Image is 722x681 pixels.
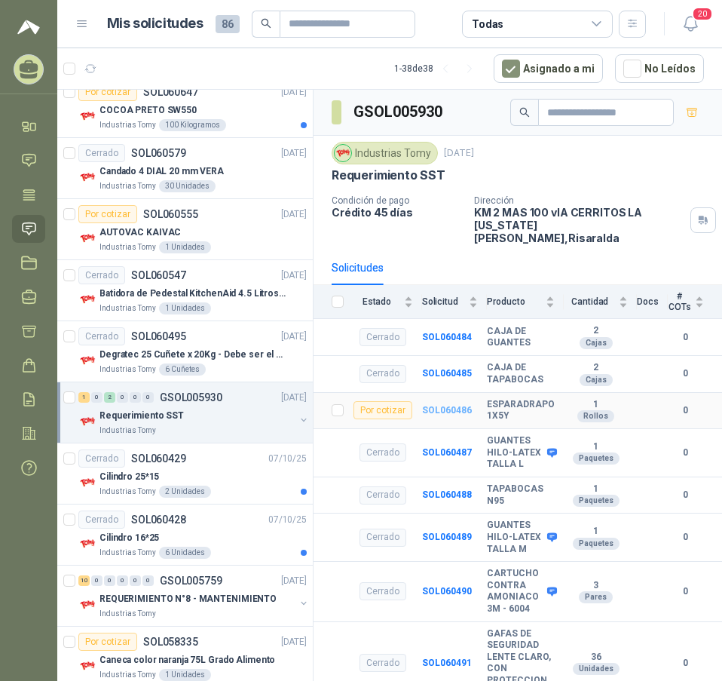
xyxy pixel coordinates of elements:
div: Paquetes [573,495,620,507]
img: Company Logo [78,168,96,186]
p: Dirección [474,195,684,206]
p: SOL060555 [143,209,198,219]
a: CerradoSOL06042807/10/25 Company LogoCilindro 16*25Industrias Tomy6 Unidades [57,505,313,566]
p: SOL060579 [131,148,186,158]
b: GUANTES HILO-LATEX TALLA L [487,435,543,471]
div: Rollos [577,410,614,422]
a: 1 0 2 0 0 0 GSOL005930[DATE] Company LogoRequerimiento SSTIndustrias Tomy [78,388,310,437]
div: 1 - 38 de 38 [394,57,482,81]
th: Solicitud [422,285,488,319]
p: SOL060495 [131,331,186,342]
p: Condición de pago [332,195,462,206]
p: SOL060647 [143,87,198,97]
p: SOL060428 [131,514,186,525]
b: 2 [564,362,628,374]
div: Cerrado [78,511,125,529]
a: SOL060486 [422,405,472,416]
a: CerradoSOL060547[DATE] Company LogoBatidora de Pedestal KitchenAid 4.5 Litros Delux PlateadoIndus... [57,260,313,321]
a: CerradoSOL060495[DATE] Company LogoDegratec 25 Cuñete x 20Kg - Debe ser el de Tecnas (por ahora h... [57,321,313,382]
button: No Leídos [615,54,704,83]
p: [DATE] [281,574,307,588]
img: Company Logo [78,290,96,308]
a: SOL060485 [422,368,472,379]
div: 2 Unidades [159,486,211,498]
p: [DATE] [281,146,307,161]
div: 2 [104,392,115,403]
th: Docs [637,285,668,319]
b: 0 [668,584,704,599]
div: Cerrado [359,443,406,462]
p: SOL060429 [131,453,186,464]
div: 30 Unidades [159,180,216,192]
b: 0 [668,530,704,544]
img: Company Logo [78,351,96,370]
a: SOL060484 [422,332,472,342]
p: 07/10/25 [268,452,307,466]
div: Cerrado [359,582,406,600]
p: Cilindro 16*25 [99,531,159,545]
p: Degratec 25 Cuñete x 20Kg - Debe ser el de Tecnas (por ahora homologado) - (Adjuntar ficha técnica) [99,348,287,362]
div: Cerrado [359,365,406,383]
div: Cerrado [78,449,125,468]
a: Por cotizarSOL060555[DATE] Company LogoAUTOVAC KAIVACIndustrias Tomy1 Unidades [57,199,313,260]
p: Industrias Tomy [99,669,156,681]
div: 1 Unidades [159,669,211,681]
b: CAJA DE TAPABOCAS [487,362,555,385]
b: 1 [564,483,628,495]
div: Cerrado [359,486,406,505]
img: Company Logo [78,229,96,247]
div: 0 [104,575,115,586]
div: Cerrado [78,327,125,345]
div: 1 Unidades [159,302,211,314]
b: 0 [668,488,704,502]
div: Cerrado [359,328,406,346]
b: CARTUCHO CONTRA AMONIACO 3M - 6004 [487,568,543,615]
div: Cerrado [359,529,406,547]
div: Pares [579,591,613,603]
p: AUTOVAC KAIVAC [99,225,181,240]
div: Cerrado [78,266,125,284]
div: 1 [78,392,90,403]
th: Cantidad [564,285,637,319]
b: ESPARADRAPO 1X5Y [487,399,555,422]
div: 0 [142,575,154,586]
h3: GSOL005930 [353,100,445,124]
b: 2 [564,325,628,337]
p: GSOL005759 [160,575,222,586]
b: 0 [668,656,704,670]
b: 36 [564,652,628,664]
p: Requerimiento SST [332,167,445,183]
img: Company Logo [335,145,351,161]
p: 07/10/25 [268,513,307,527]
div: 0 [91,575,102,586]
p: Crédito 45 días [332,206,462,219]
span: 86 [216,15,240,33]
th: # COTs [668,285,722,319]
p: Candado 4 DIAL 20 mm VERA [99,164,224,179]
p: GSOL005930 [160,392,222,403]
div: Cerrado [359,654,406,672]
p: SOL058335 [143,637,198,647]
img: Company Logo [78,474,96,492]
a: SOL060491 [422,658,472,668]
p: COCOA PRETO SW550 [99,103,197,118]
b: TAPABOCAS N95 [487,483,555,507]
div: 1 Unidades [159,241,211,253]
th: Producto [487,285,564,319]
div: Todas [472,16,503,32]
p: [DATE] [281,330,307,344]
b: 0 [668,330,704,345]
b: 0 [668,446,704,460]
span: Producto [487,296,543,307]
p: Industrias Tomy [99,180,156,192]
div: 0 [142,392,154,403]
p: Industrias Tomy [99,119,156,131]
b: 3 [564,580,628,592]
div: Paquetes [573,452,620,465]
b: CAJA DE GUANTES [487,326,555,349]
div: 0 [130,392,141,403]
button: Asignado a mi [494,54,603,83]
p: [DATE] [281,391,307,405]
